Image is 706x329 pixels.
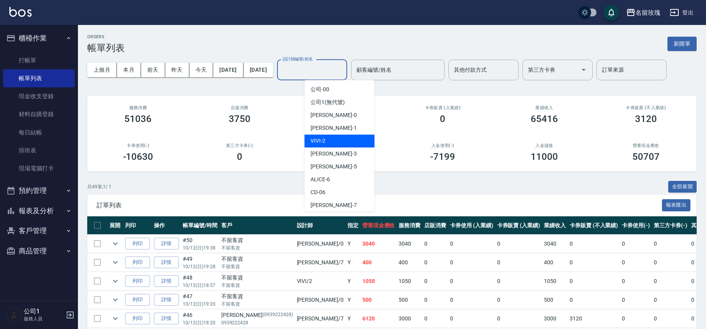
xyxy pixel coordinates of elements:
th: 展開 [108,216,123,235]
th: 卡券販賣 (入業績) [495,216,542,235]
td: 400 [397,253,422,272]
td: 0 [568,253,620,272]
td: Y [346,272,360,290]
button: 登出 [667,5,697,20]
td: 0 [652,291,689,309]
p: 不留客資 [221,301,293,308]
h3: -10630 [123,151,154,162]
h2: 業績收入 [503,105,586,110]
button: 報表及分析 [3,201,75,221]
td: 0 [652,272,689,290]
td: 3040 [360,235,397,253]
a: 詳情 [154,238,179,250]
td: Y [346,291,360,309]
td: 0 [422,253,448,272]
td: 0 [620,235,652,253]
button: [DATE] [244,63,273,77]
button: 名留玫瑰 [623,5,664,21]
th: 業績收入 [542,216,568,235]
p: 不留客資 [221,244,293,251]
span: [PERSON_NAME] -1 [311,124,357,132]
td: 1050 [360,272,397,290]
img: Person [6,307,22,323]
th: 店販消費 [422,216,448,235]
h2: 入金儲值 [503,143,586,148]
h3: 51036 [124,113,152,124]
a: 詳情 [154,313,179,325]
a: 現場電腦打卡 [3,159,75,177]
th: 營業現金應收 [360,216,397,235]
td: 0 [448,235,495,253]
button: expand row [109,238,121,249]
td: 500 [360,291,397,309]
div: 不留客資 [221,274,293,282]
td: VIVI /2 [295,272,346,290]
td: Y [346,310,360,328]
td: 1050 [542,272,568,290]
button: 列印 [125,238,150,250]
button: 客戶管理 [3,221,75,241]
td: [PERSON_NAME] /0 [295,235,346,253]
button: 昨天 [165,63,189,77]
a: 排班表 [3,142,75,159]
td: 0 [495,272,542,290]
span: [PERSON_NAME] -3 [311,150,357,158]
button: 本月 [117,63,141,77]
th: 第三方卡券(-) [652,216,689,235]
div: 不留客資 [221,292,293,301]
button: [DATE] [213,63,243,77]
td: 500 [542,291,568,309]
td: 0 [620,291,652,309]
button: 今天 [189,63,214,77]
td: 0 [652,253,689,272]
a: 帳單列表 [3,69,75,87]
button: 前天 [141,63,165,77]
span: [PERSON_NAME] -0 [311,111,357,119]
p: 10/12 (日) 19:28 [183,263,217,270]
td: Y [346,253,360,272]
td: 0 [495,253,542,272]
h2: ORDERS [87,34,125,39]
h2: 卡券使用 (入業績) [300,105,383,110]
td: 3120 [568,310,620,328]
a: 現金收支登錄 [3,87,75,105]
span: VIVI -2 [311,137,325,145]
td: #47 [181,291,219,309]
p: 10/12 (日) 18:20 [183,319,217,326]
button: 列印 [125,313,150,325]
a: 詳情 [154,294,179,306]
h3: 0 [440,113,445,124]
td: 0 [422,235,448,253]
td: #48 [181,272,219,290]
button: expand row [109,256,121,268]
button: Open [577,64,590,76]
button: 櫃檯作業 [3,28,75,48]
th: 卡券使用(-) [620,216,652,235]
td: 0 [495,310,542,328]
td: 0 [422,310,448,328]
button: 列印 [125,256,150,269]
button: 上個月 [87,63,117,77]
button: expand row [109,275,121,287]
h2: 店販消費 [198,105,281,110]
p: 服務人員 [24,315,64,322]
td: 0 [620,253,652,272]
button: 新開單 [667,37,697,51]
h5: 公司1 [24,308,64,315]
div: 不留客資 [221,236,293,244]
div: 不留客資 [221,255,293,263]
button: 預約管理 [3,180,75,201]
td: 0 [448,310,495,328]
a: 打帳單 [3,51,75,69]
td: 0 [568,272,620,290]
td: 1050 [397,272,422,290]
label: 設計師編號/姓名 [282,56,313,62]
td: 3040 [542,235,568,253]
a: 材料自購登錄 [3,105,75,123]
th: 指定 [346,216,360,235]
td: Y [346,235,360,253]
td: 0 [620,310,652,328]
a: 新開單 [667,40,697,47]
th: 卡券使用 (入業績) [448,216,495,235]
th: 列印 [123,216,152,235]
